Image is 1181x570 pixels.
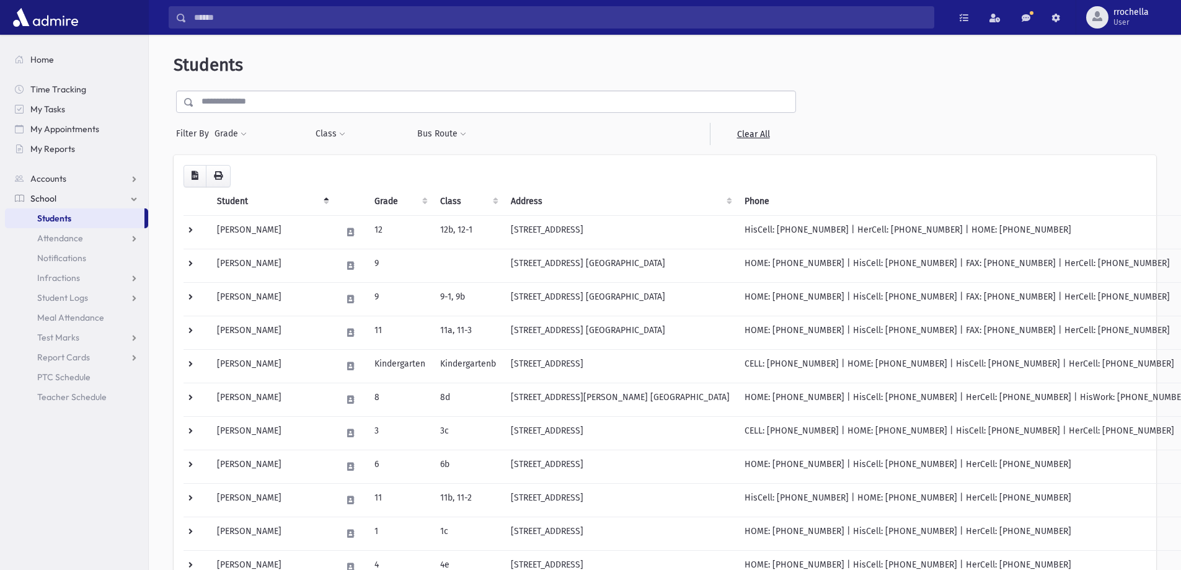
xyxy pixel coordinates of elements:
[417,123,467,145] button: Bus Route
[1113,17,1149,27] span: User
[5,99,148,119] a: My Tasks
[30,173,66,184] span: Accounts
[210,383,334,416] td: [PERSON_NAME]
[503,450,737,483] td: [STREET_ADDRESS]
[367,282,433,316] td: 9
[503,416,737,450] td: [STREET_ADDRESS]
[5,79,148,99] a: Time Tracking
[37,272,80,283] span: Infractions
[30,123,99,135] span: My Appointments
[5,169,148,189] a: Accounts
[503,517,737,550] td: [STREET_ADDRESS]
[30,84,86,95] span: Time Tracking
[30,143,75,154] span: My Reports
[433,215,503,249] td: 12b, 12-1
[433,349,503,383] td: Kindergartenb
[367,349,433,383] td: Kindergarten
[433,316,503,349] td: 11a, 11-3
[367,187,433,216] th: Grade: activate to sort column ascending
[503,483,737,517] td: [STREET_ADDRESS]
[5,248,148,268] a: Notifications
[37,352,90,363] span: Report Cards
[367,450,433,483] td: 6
[37,292,88,303] span: Student Logs
[367,483,433,517] td: 11
[367,416,433,450] td: 3
[5,327,148,347] a: Test Marks
[37,233,83,244] span: Attendance
[214,123,247,145] button: Grade
[37,312,104,323] span: Meal Attendance
[5,50,148,69] a: Home
[5,308,148,327] a: Meal Attendance
[433,383,503,416] td: 8d
[210,349,334,383] td: [PERSON_NAME]
[433,483,503,517] td: 11b, 11-2
[5,139,148,159] a: My Reports
[433,187,503,216] th: Class: activate to sort column ascending
[433,517,503,550] td: 1c
[37,332,79,343] span: Test Marks
[710,123,796,145] a: Clear All
[5,268,148,288] a: Infractions
[503,249,737,282] td: [STREET_ADDRESS] [GEOGRAPHIC_DATA]
[174,55,243,75] span: Students
[5,208,144,228] a: Students
[5,119,148,139] a: My Appointments
[210,483,334,517] td: [PERSON_NAME]
[367,249,433,282] td: 9
[210,316,334,349] td: [PERSON_NAME]
[30,54,54,65] span: Home
[210,517,334,550] td: [PERSON_NAME]
[367,383,433,416] td: 8
[176,127,214,140] span: Filter By
[5,367,148,387] a: PTC Schedule
[210,282,334,316] td: [PERSON_NAME]
[10,5,81,30] img: AdmirePro
[503,215,737,249] td: [STREET_ADDRESS]
[210,450,334,483] td: [PERSON_NAME]
[433,416,503,450] td: 3c
[5,387,148,407] a: Teacher Schedule
[433,282,503,316] td: 9-1, 9b
[367,517,433,550] td: 1
[367,316,433,349] td: 11
[37,372,91,383] span: PTC Schedule
[1113,7,1149,17] span: rrochella
[5,288,148,308] a: Student Logs
[30,104,65,115] span: My Tasks
[503,349,737,383] td: [STREET_ADDRESS]
[367,215,433,249] td: 12
[184,165,206,187] button: CSV
[433,450,503,483] td: 6b
[503,316,737,349] td: [STREET_ADDRESS] [GEOGRAPHIC_DATA]
[187,6,934,29] input: Search
[37,213,71,224] span: Students
[5,228,148,248] a: Attendance
[30,193,56,204] span: School
[5,189,148,208] a: School
[503,187,737,216] th: Address: activate to sort column ascending
[206,165,231,187] button: Print
[210,215,334,249] td: [PERSON_NAME]
[210,416,334,450] td: [PERSON_NAME]
[315,123,346,145] button: Class
[503,383,737,416] td: [STREET_ADDRESS][PERSON_NAME] [GEOGRAPHIC_DATA]
[5,347,148,367] a: Report Cards
[503,282,737,316] td: [STREET_ADDRESS] [GEOGRAPHIC_DATA]
[210,187,334,216] th: Student: activate to sort column descending
[37,391,107,403] span: Teacher Schedule
[210,249,334,282] td: [PERSON_NAME]
[37,252,86,264] span: Notifications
